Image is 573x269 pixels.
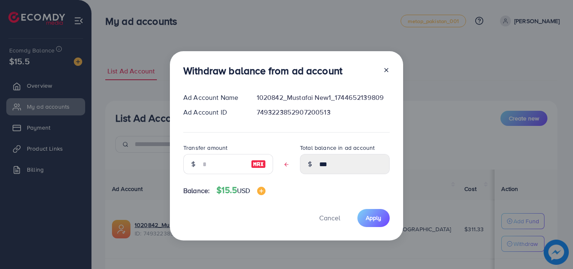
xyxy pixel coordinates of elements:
div: 1020842_Mustafai New1_1744652139809 [250,93,396,102]
label: Transfer amount [183,144,227,152]
span: USD [237,186,250,195]
span: Cancel [319,213,340,222]
h3: Withdraw balance from ad account [183,65,342,77]
span: Balance: [183,186,210,196]
button: Cancel [309,209,351,227]
button: Apply [357,209,390,227]
img: image [257,187,266,195]
label: Total balance in ad account [300,144,375,152]
img: image [251,159,266,169]
div: Ad Account ID [177,107,250,117]
h4: $15.5 [216,185,265,196]
div: 7493223852907200513 [250,107,396,117]
span: Apply [366,214,381,222]
div: Ad Account Name [177,93,250,102]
